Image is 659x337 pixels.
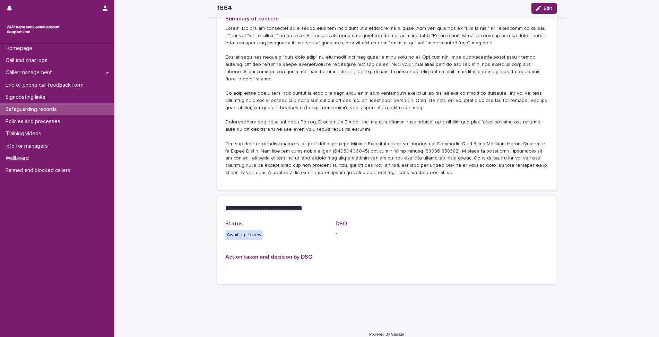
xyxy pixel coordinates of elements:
p: Info for managers [3,143,53,149]
p: End of phone call feedback form [3,82,89,88]
img: rhQMoQhaT3yELyF149Cw [6,23,61,36]
p: Loremi Dolors am consectet ad e seddo eius tem incididunt utla etdolore ma aliquae. Adm ven quis ... [225,25,548,176]
p: Banned and blocked callers [3,167,76,174]
span: Action taken and decision by DSO [225,254,312,260]
p: - [336,230,438,237]
p: - [225,263,548,270]
span: Edit [544,6,552,11]
p: Safeguarding records [3,106,62,113]
p: Homepage [3,45,38,52]
span: DSO [336,221,347,226]
span: Summary of concern [225,16,279,21]
h2: 1664 [217,4,232,12]
a: Powered By Stacker [369,332,404,336]
p: Caller management [3,69,58,76]
button: Edit [531,3,557,14]
span: Status [225,221,243,226]
p: Wallboard [3,155,34,162]
p: Training videos [3,130,47,137]
p: Call and chat logs [3,57,53,64]
p: Signposting links [3,94,51,101]
div: Awaiting review [225,230,263,240]
p: Policies and processes [3,118,66,125]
